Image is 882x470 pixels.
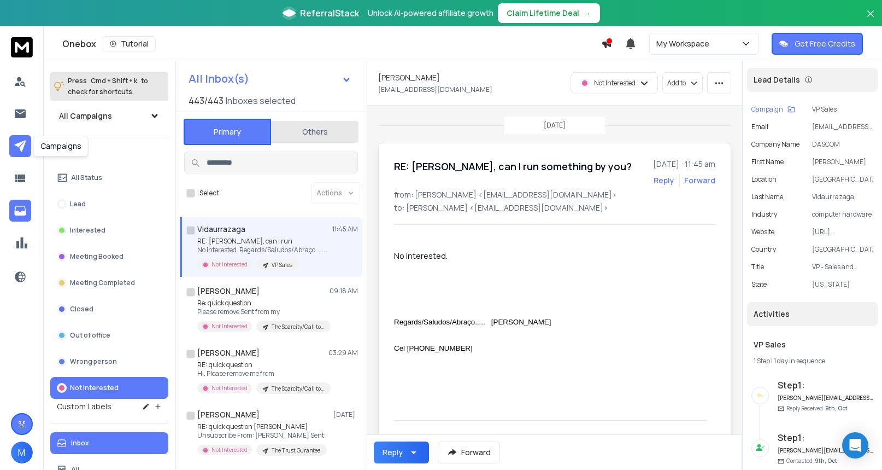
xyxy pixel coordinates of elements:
[197,286,260,297] h1: [PERSON_NAME]
[812,263,873,271] p: VP - Sales and Marketing
[211,260,248,269] p: Not Interested
[786,457,837,465] p: Contacted
[751,105,795,114] button: Campaign
[778,431,873,444] h6: Step 1 :
[197,422,327,431] p: RE: quick question [PERSON_NAME]
[89,74,139,87] span: Cmd + Shift + k
[374,442,429,463] button: Reply
[197,431,327,440] p: Unsubscribe From: [PERSON_NAME] Sent:
[50,105,168,127] button: All Campaigns
[754,356,770,365] span: 1 Step
[197,299,328,307] p: Re: quick question
[751,263,764,271] p: title
[50,298,168,320] button: Closed
[747,302,878,326] div: Activities
[751,140,799,149] p: Company Name
[812,158,873,166] p: [PERSON_NAME]
[812,105,873,114] p: VP Sales
[754,357,871,365] div: |
[842,432,868,459] div: Open Intercom Messenger
[795,38,855,49] p: Get Free Credits
[812,228,873,236] p: [URL][DOMAIN_NAME]
[197,246,328,254] p: No interested. Regards/Saludos/Abraço..... [PERSON_NAME]
[271,120,358,144] button: Others
[50,377,168,399] button: Not Interested
[199,189,219,198] label: Select
[754,339,871,350] h1: VP Sales
[300,7,359,20] span: ReferralStack
[197,237,328,246] p: RE: [PERSON_NAME], can I run
[50,145,168,160] h3: Filters
[11,442,33,463] button: M
[50,351,168,373] button: Wrong person
[328,349,358,357] p: 03:29 AM
[751,193,783,201] p: Last Name
[197,409,260,420] h1: [PERSON_NAME]
[378,72,440,83] h1: [PERSON_NAME]
[584,8,591,19] span: →
[394,159,632,174] h1: RE: [PERSON_NAME], can I run something by you?
[378,85,492,94] p: [EMAIL_ADDRESS][DOMAIN_NAME]
[394,202,715,213] p: to: [PERSON_NAME] <[EMAIL_ADDRESS][DOMAIN_NAME]>
[394,250,448,261] span: No interested.
[272,446,320,455] p: The Trust Gurantee
[751,123,768,131] p: Email
[197,369,328,378] p: Hi, Please remove me from
[812,280,873,289] p: [US_STATE]
[272,385,324,393] p: The Scarcity/Call to Action Campaign
[272,261,292,269] p: VP Sales
[812,123,873,131] p: [EMAIL_ADDRESS][DOMAIN_NAME]
[812,175,873,184] p: [GEOGRAPHIC_DATA]
[654,175,674,186] button: Reply
[50,219,168,241] button: Interested
[812,210,873,219] p: computer hardware
[544,121,566,130] p: [DATE]
[70,252,124,261] p: Meeting Booked
[751,245,776,254] p: Country
[197,347,260,358] h1: [PERSON_NAME]
[863,7,878,33] button: Close banner
[751,228,774,236] p: website
[394,189,715,200] p: from: [PERSON_NAME] <[EMAIL_ADDRESS][DOMAIN_NAME]>
[70,278,135,287] p: Meeting Completed
[438,442,500,463] button: Forward
[211,446,248,454] p: Not Interested
[211,384,248,392] p: Not Interested
[59,111,112,121] h1: All Campaigns
[656,38,714,49] p: My Workspace
[70,384,119,392] p: Not Interested
[50,193,168,215] button: Lead
[50,167,168,189] button: All Status
[778,394,873,402] h6: [PERSON_NAME][EMAIL_ADDRESS][DOMAIN_NAME]
[70,357,117,366] p: Wrong person
[778,379,873,392] h6: Step 1 :
[50,324,168,346] button: Out of office
[751,175,777,184] p: location
[50,432,168,454] button: Inbox
[383,447,403,458] div: Reply
[667,79,686,88] p: Add to
[71,439,89,448] p: Inbox
[33,136,89,156] div: Campaigns
[189,94,224,107] span: 443 / 443
[333,410,358,419] p: [DATE]
[184,119,271,145] button: Primary
[103,36,156,51] button: Tutorial
[774,356,825,365] span: 1 day in sequence
[197,361,328,369] p: RE: quick question
[197,307,328,316] p: Please remove Sent from my
[772,33,863,55] button: Get Free Credits
[330,287,358,295] p: 09:18 AM
[70,331,110,340] p: Out of office
[332,225,358,234] p: 11:45 AM
[754,74,800,85] p: Lead Details
[751,105,783,114] p: Campaign
[815,457,837,465] span: 9th, Oct
[498,3,600,23] button: Claim Lifetime Deal→
[50,246,168,268] button: Meeting Booked
[394,344,473,352] span: Cel [PHONE_NUMBER]
[812,193,873,201] p: Vidaurrazaga
[684,175,715,186] div: Forward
